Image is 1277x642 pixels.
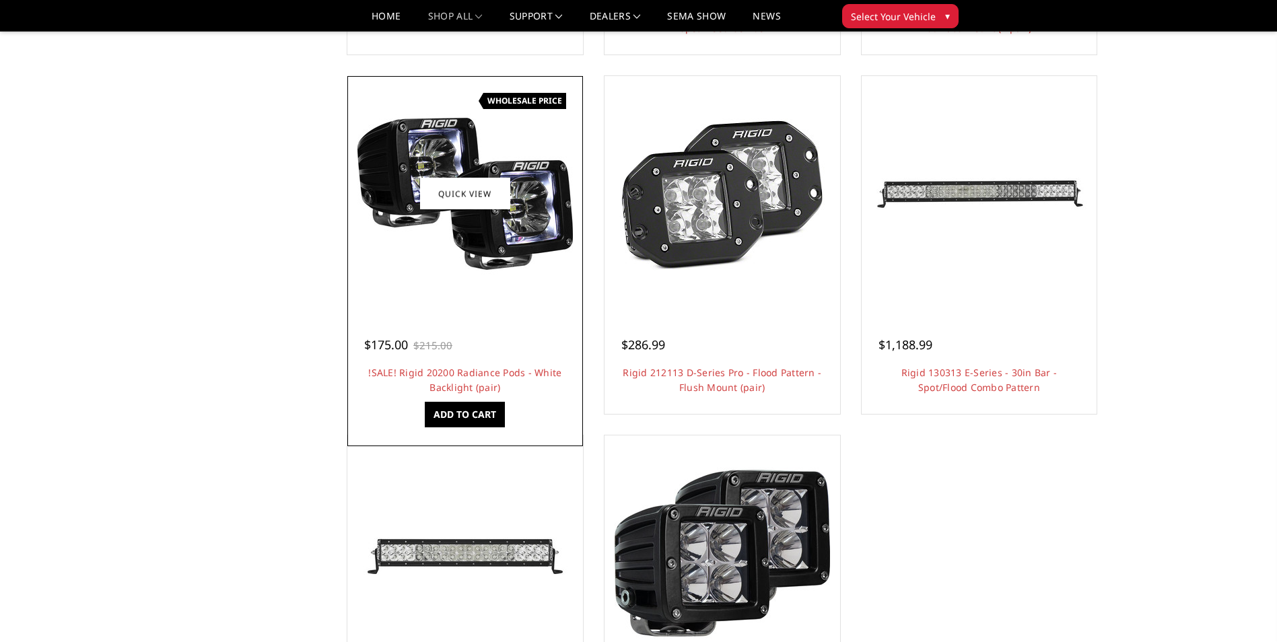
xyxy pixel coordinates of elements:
[865,79,1094,308] a: Rigid 130313 E-Series - 30in Bar - Spot/Flood Combo Pattern Rigid 130313 E-Series - 30in Bar - Sp...
[590,11,641,31] a: Dealers
[1210,577,1277,642] iframe: Chat Widget
[510,11,563,31] a: Support
[623,366,821,394] a: Rigid 212113 D-Series Pro - Flood Pattern - Flush Mount (pair)
[364,336,408,353] span: $175.00
[851,9,936,24] span: Select Your Vehicle
[428,11,483,31] a: shop all
[842,4,959,28] button: Select Your Vehicle
[368,366,561,394] a: !SALE! Rigid 20200 Radiance Pods - White Backlight (pair)
[945,9,950,23] span: ▾
[351,79,580,308] a: !SALE! Rigid 20200 Radiance Pods - White Backlight (pair)
[901,366,1058,394] a: Rigid 130313 E-Series - 30in Bar - Spot/Flood Combo Pattern
[420,178,510,210] a: Quick view
[372,11,401,31] a: Home
[357,86,573,301] img: !SALE! Rigid 20200 Radiance Pods - White Backlight (pair)
[621,336,665,353] span: $286.99
[878,336,932,353] span: $1,188.99
[615,113,830,275] img: Rigid 212113 D-Series Pro - Flood Pattern - Flush Mount (pair)
[425,402,505,427] a: Add to Cart
[753,11,780,31] a: News
[667,11,726,31] a: SEMA Show
[487,95,562,106] span: wholesale price
[413,338,452,352] span: $215.00
[608,79,837,308] a: Rigid 212113 D-Series Pro - Flood Pattern - Flush Mount (pair) Rigid 212113 D-Series Pro - Flood ...
[871,86,1086,301] img: Rigid 130313 E-Series - 30in Bar - Spot/Flood Combo Pattern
